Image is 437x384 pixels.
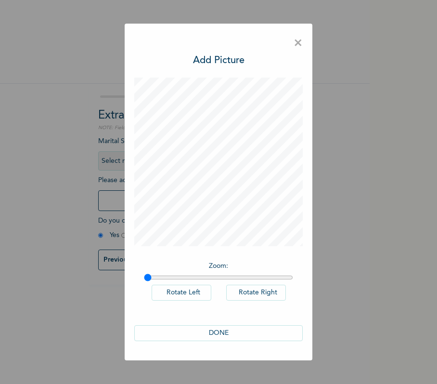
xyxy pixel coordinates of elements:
[193,53,244,68] h3: Add Picture
[152,285,211,301] button: Rotate Left
[98,177,271,216] span: Please add a recent Passport Photograph
[226,285,286,301] button: Rotate Right
[294,33,303,53] span: ×
[144,261,293,271] p: Zoom :
[134,325,303,341] button: DONE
